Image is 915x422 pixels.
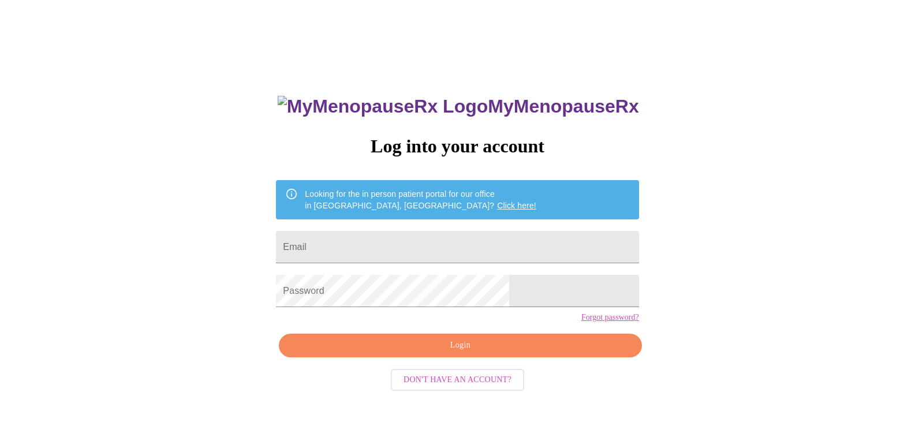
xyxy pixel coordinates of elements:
[391,369,524,391] button: Don't have an account?
[278,96,639,117] h3: MyMenopauseRx
[279,334,641,357] button: Login
[292,338,628,353] span: Login
[276,136,638,157] h3: Log into your account
[581,313,639,322] a: Forgot password?
[278,96,488,117] img: MyMenopauseRx Logo
[497,201,536,210] a: Click here!
[388,374,527,384] a: Don't have an account?
[305,184,536,216] div: Looking for the in person patient portal for our office in [GEOGRAPHIC_DATA], [GEOGRAPHIC_DATA]?
[404,373,511,387] span: Don't have an account?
